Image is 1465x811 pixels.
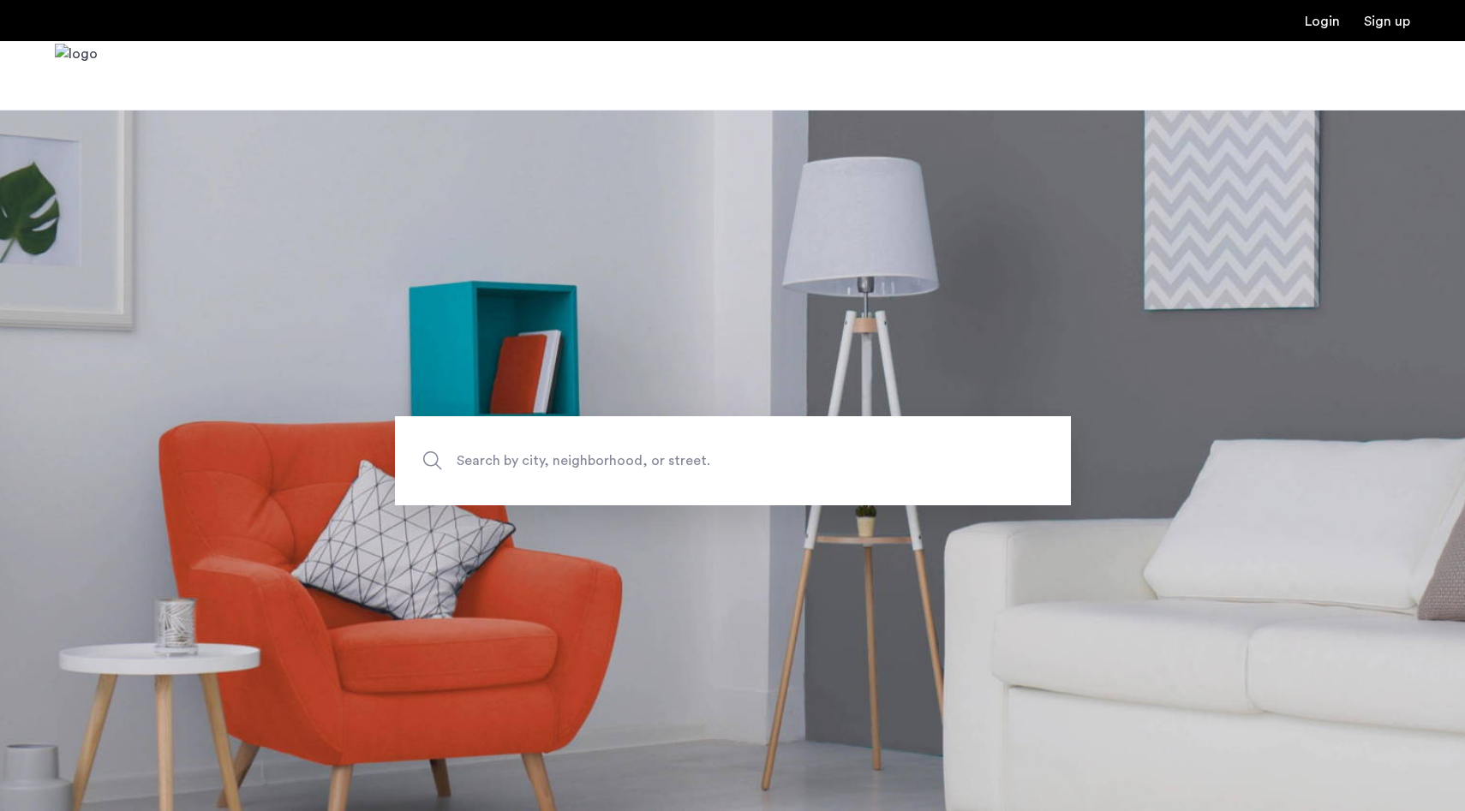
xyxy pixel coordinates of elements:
a: Login [1305,15,1340,28]
a: Cazamio Logo [55,44,98,108]
img: logo [55,44,98,108]
span: Search by city, neighborhood, or street. [457,449,930,472]
input: Apartment Search [395,416,1071,505]
a: Registration [1364,15,1410,28]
